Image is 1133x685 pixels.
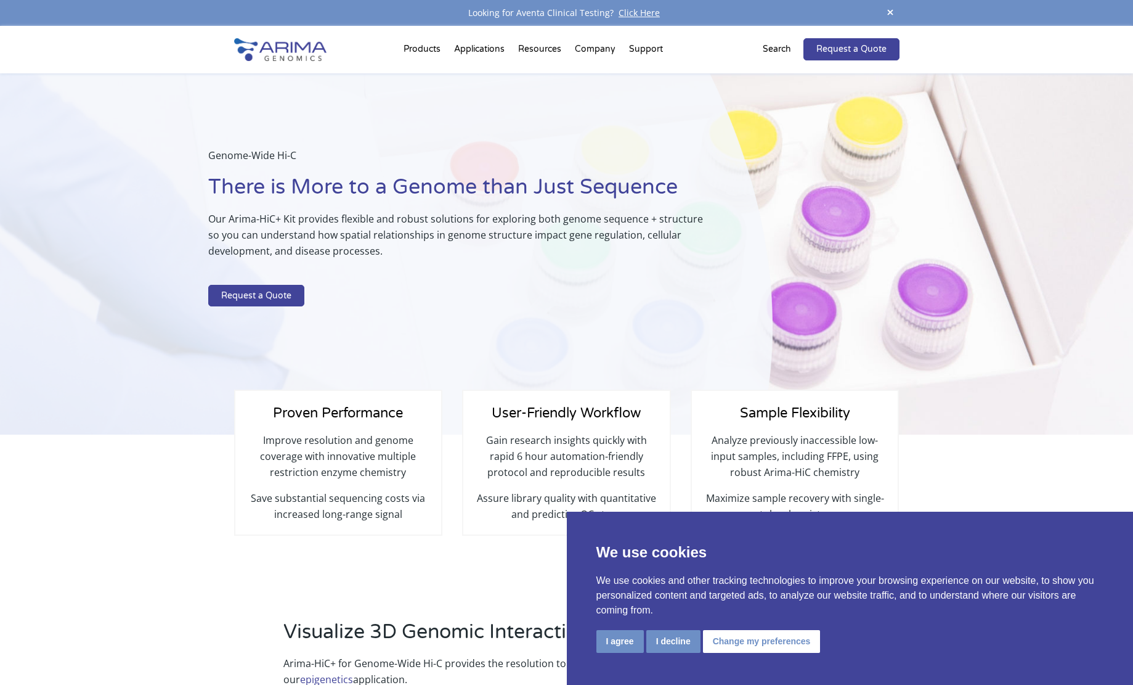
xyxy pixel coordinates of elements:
[740,405,850,421] span: Sample Flexibility
[703,630,821,653] button: Change my preferences
[596,573,1104,618] p: We use cookies and other tracking technologies to improve your browsing experience on our website...
[234,38,327,61] img: Arima-Genomics-logo
[492,405,641,421] span: User-Friendly Workflow
[646,630,701,653] button: I decline
[248,490,429,522] p: Save substantial sequencing costs via increased long-range signal
[208,211,710,269] p: Our Arima-HiC+ Kit provides flexible and robust solutions for exploring both genome sequence + st...
[704,432,885,490] p: Analyze previously inaccessible low-input samples, including FFPE, using robust Arima-HiC chemistry
[614,7,665,18] a: Click Here
[763,41,791,57] p: Search
[596,541,1104,564] p: We use cookies
[248,432,429,490] p: Improve resolution and genome coverage with innovative multiple restriction enzyme chemistry
[704,490,885,522] p: Maximize sample recovery with single-tube chemistry
[208,173,710,211] h1: There is More to a Genome than Just Sequence
[476,490,657,522] p: Assure library quality with quantitative and predictive QC steps
[273,405,403,421] span: Proven Performance
[208,147,710,173] p: Genome-Wide Hi-C
[283,618,899,655] h2: Visualize 3D Genomic Interactions with Ease
[234,5,899,21] div: Looking for Aventa Clinical Testing?
[596,630,644,653] button: I agree
[803,38,899,60] a: Request a Quote
[476,432,657,490] p: Gain research insights quickly with rapid 6 hour automation-friendly protocol and reproducible re...
[208,285,304,307] a: Request a Quote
